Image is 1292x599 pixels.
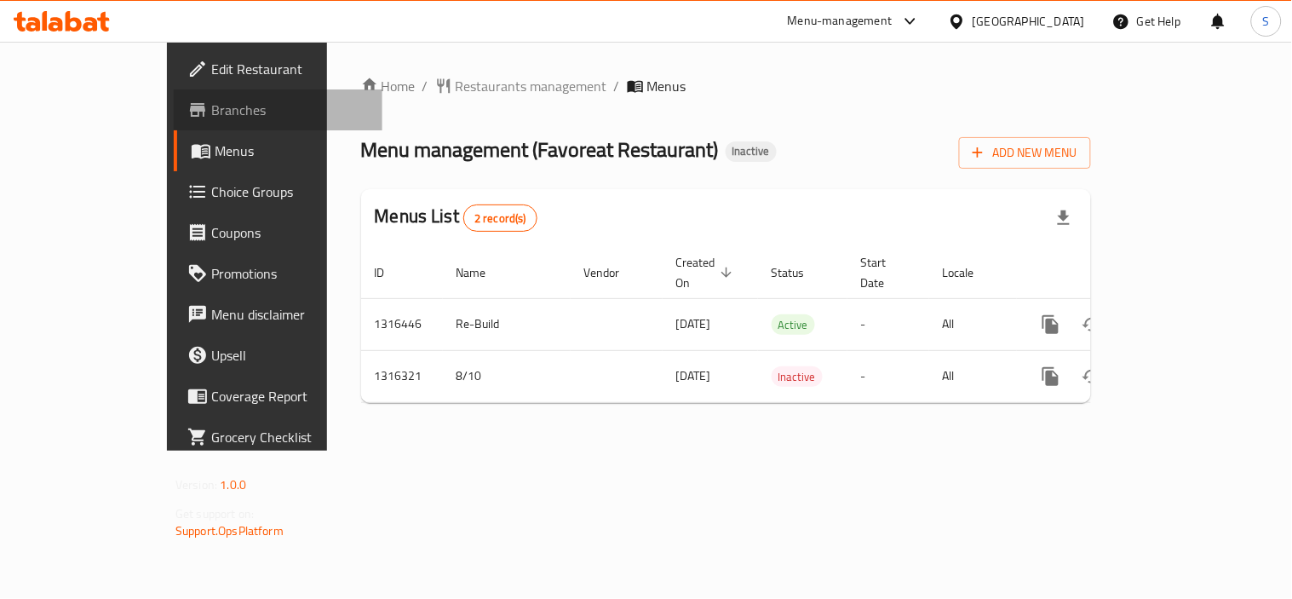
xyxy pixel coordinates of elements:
span: Menus [215,141,369,161]
span: Menus [647,76,686,96]
span: S [1263,12,1270,31]
a: Promotions [174,253,382,294]
div: Menu-management [788,11,893,32]
a: Menus [174,130,382,171]
a: Branches [174,89,382,130]
span: Choice Groups [211,181,369,202]
div: Inactive [772,366,823,387]
span: Coupons [211,222,369,243]
span: [DATE] [676,365,711,387]
button: Change Status [1071,304,1112,345]
span: Upsell [211,345,369,366]
span: Grocery Checklist [211,427,369,447]
td: - [847,350,929,402]
td: - [847,298,929,350]
a: Choice Groups [174,171,382,212]
span: Name [457,262,508,283]
span: Vendor [584,262,642,283]
table: enhanced table [361,247,1208,403]
h2: Menus List [375,204,537,232]
td: 1316321 [361,350,443,402]
td: 1316446 [361,298,443,350]
td: All [929,350,1017,402]
div: Total records count [463,204,537,232]
span: Created On [676,252,738,293]
a: Grocery Checklist [174,417,382,458]
span: ID [375,262,407,283]
a: Support.OpsPlatform [175,520,284,542]
span: [DATE] [676,313,711,335]
span: Menu management ( Favoreat Restaurant ) [361,130,719,169]
li: / [422,76,428,96]
span: Promotions [211,263,369,284]
span: Menu disclaimer [211,304,369,325]
div: Active [772,314,815,335]
button: more [1031,304,1071,345]
span: Locale [943,262,996,283]
a: Menu disclaimer [174,294,382,335]
span: Inactive [772,367,823,387]
span: Edit Restaurant [211,59,369,79]
span: Add New Menu [973,142,1077,164]
button: Add New Menu [959,137,1091,169]
span: Status [772,262,827,283]
a: Coupons [174,212,382,253]
button: Change Status [1071,356,1112,397]
button: more [1031,356,1071,397]
span: 1.0.0 [220,474,246,496]
div: Inactive [726,141,777,162]
li: / [614,76,620,96]
th: Actions [1017,247,1208,299]
div: [GEOGRAPHIC_DATA] [973,12,1085,31]
a: Restaurants management [435,76,607,96]
span: Version: [175,474,217,496]
span: Start Date [861,252,909,293]
span: Get support on: [175,503,254,525]
td: All [929,298,1017,350]
a: Home [361,76,416,96]
span: Inactive [726,144,777,158]
nav: breadcrumb [361,76,1091,96]
a: Edit Restaurant [174,49,382,89]
span: 2 record(s) [464,210,537,227]
span: Active [772,315,815,335]
td: 8/10 [443,350,571,402]
span: Restaurants management [456,76,607,96]
a: Upsell [174,335,382,376]
span: Branches [211,100,369,120]
span: Coverage Report [211,386,369,406]
a: Coverage Report [174,376,382,417]
td: Re-Build [443,298,571,350]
